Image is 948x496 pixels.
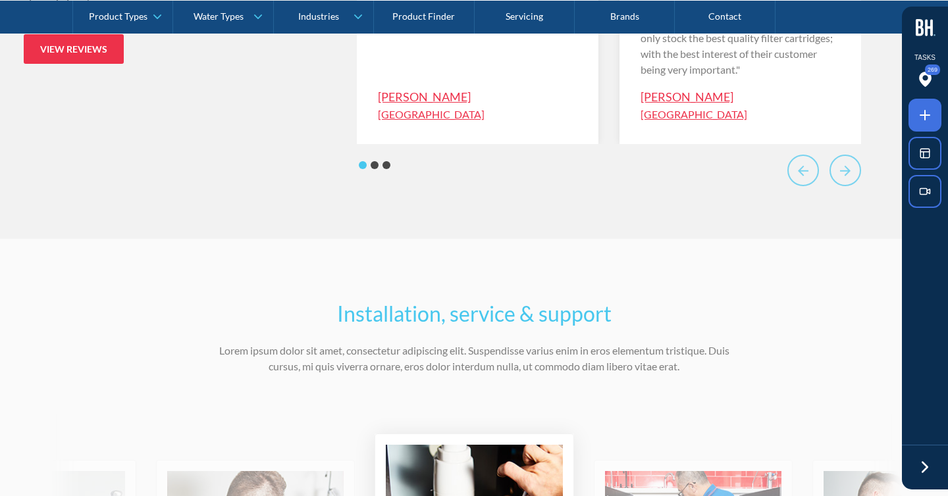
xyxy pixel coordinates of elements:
[641,87,747,107] div: [PERSON_NAME]
[829,155,861,186] button: Next slide
[217,298,731,330] h2: Installation, service & support
[298,11,339,22] div: Industries
[787,155,819,186] button: Go to last slide
[89,11,147,22] div: Product Types
[641,87,747,123] a: [PERSON_NAME][GEOGRAPHIC_DATA]
[194,11,244,22] div: Water Types
[378,87,485,123] a: [PERSON_NAME][GEOGRAPHIC_DATA]
[359,161,367,169] button: Go to page 1
[641,106,747,123] div: [GEOGRAPHIC_DATA]
[382,161,390,169] button: Go to page 3
[357,149,392,181] ul: Select a slide to show
[378,106,485,123] div: [GEOGRAPHIC_DATA]
[378,87,485,107] div: [PERSON_NAME]
[217,343,731,374] p: Lorem ipsum dolor sit amet, consectetur adipiscing elit. Suspendisse varius enim in eros elementu...
[24,34,124,64] a: View reviews
[371,161,379,169] button: Go to page 2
